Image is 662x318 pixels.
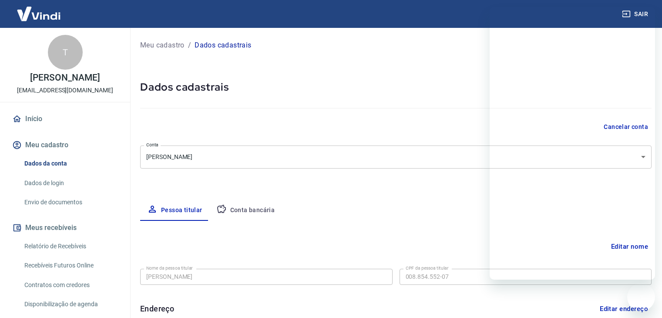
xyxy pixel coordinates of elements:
button: Pessoa titular [140,200,209,221]
h6: Endereço [140,303,174,315]
label: Nome da pessoa titular [146,265,193,271]
a: Relatório de Recebíveis [21,237,120,255]
iframe: Botão para abrir a janela de mensagens, conversa em andamento [627,283,655,311]
a: Dados de login [21,174,120,192]
h5: Dados cadastrais [140,80,652,94]
a: Meu cadastro [140,40,185,51]
iframe: Janela de mensagens [490,7,655,280]
p: Dados cadastrais [195,40,251,51]
img: Vindi [10,0,67,27]
p: [PERSON_NAME] [30,73,100,82]
a: Início [10,109,120,129]
button: Editar endereço [596,301,652,317]
a: Envio de documentos [21,193,120,211]
a: Recebíveis Futuros Online [21,257,120,274]
a: Disponibilização de agenda [21,295,120,313]
p: [EMAIL_ADDRESS][DOMAIN_NAME] [17,86,113,95]
p: / [188,40,191,51]
button: Meu cadastro [10,135,120,155]
div: [PERSON_NAME] [140,145,652,169]
button: Sair [620,6,652,22]
a: Dados da conta [21,155,120,173]
div: T [48,35,83,70]
label: CPF da pessoa titular [406,265,449,271]
label: Conta [146,142,158,148]
button: Conta bancária [209,200,282,221]
a: Contratos com credores [21,276,120,294]
button: Meus recebíveis [10,218,120,237]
